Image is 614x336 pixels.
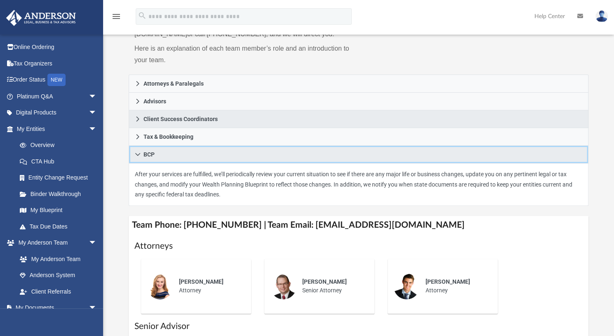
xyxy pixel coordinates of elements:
[147,273,173,299] img: thumbnail
[6,39,109,56] a: Online Ordering
[12,267,105,284] a: Anderson System
[129,110,588,128] a: Client Success Coordinators
[89,105,105,121] span: arrow_drop_down
[420,272,492,301] div: Attorney
[134,240,583,252] h1: Attorneys
[296,272,369,301] div: Senior Attorney
[134,43,353,66] p: Here is an explanation of each team member’s role and an introduction to your team.
[129,75,588,93] a: Attorneys & Paralegals
[270,273,296,299] img: thumbnail
[134,320,583,332] h1: Senior Advisor
[173,272,245,301] div: Attorney
[111,16,121,21] a: menu
[89,121,105,138] span: arrow_drop_down
[12,202,105,219] a: My Blueprint
[144,116,218,122] span: Client Success Coordinators
[6,72,109,89] a: Order StatusNEW
[426,278,470,285] span: [PERSON_NAME]
[89,235,105,252] span: arrow_drop_down
[144,134,193,140] span: Tax & Bookkeeping
[12,137,109,154] a: Overview
[12,218,109,235] a: Tax Due Dates
[129,128,588,146] a: Tax & Bookkeeping
[144,98,166,104] span: Advisors
[129,163,588,206] div: BCP
[6,105,109,121] a: Digital Productsarrow_drop_down
[12,283,105,300] a: Client Referrals
[89,88,105,105] span: arrow_drop_down
[111,12,121,21] i: menu
[12,153,109,170] a: CTA Hub
[4,10,78,26] img: Anderson Advisors Platinum Portal
[47,74,66,86] div: NEW
[135,169,582,200] p: After your services are fulfilled, we’ll periodically review your current situation to see if the...
[6,55,109,72] a: Tax Organizers
[302,278,347,285] span: [PERSON_NAME]
[6,121,109,137] a: My Entitiesarrow_drop_down
[144,81,204,86] span: Attorneys & Paralegals
[393,273,420,299] img: thumbnail
[6,300,105,316] a: My Documentsarrow_drop_down
[12,170,109,186] a: Entity Change Request
[129,216,588,234] h4: Team Phone: [PHONE_NUMBER] | Team Email: [EMAIL_ADDRESS][DOMAIN_NAME]
[179,278,223,285] span: [PERSON_NAME]
[129,93,588,110] a: Advisors
[89,300,105,317] span: arrow_drop_down
[12,186,109,202] a: Binder Walkthrough
[595,10,608,22] img: User Pic
[6,235,105,251] a: My Anderson Teamarrow_drop_down
[129,146,588,163] a: BCP
[138,11,147,20] i: search
[6,88,109,105] a: Platinum Q&Aarrow_drop_down
[12,251,101,267] a: My Anderson Team
[144,152,155,157] span: BCP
